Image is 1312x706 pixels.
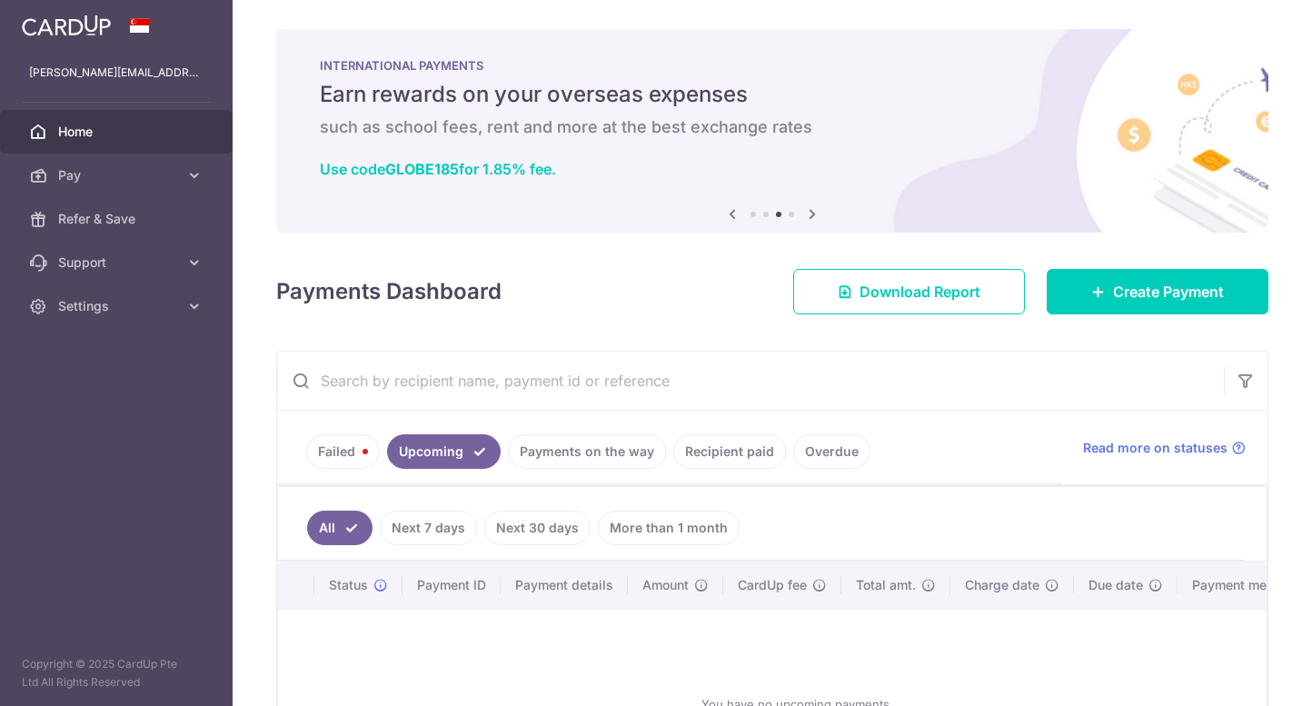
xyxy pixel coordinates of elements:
a: Payments on the way [508,434,666,469]
span: Status [329,576,368,594]
a: Create Payment [1047,269,1268,314]
h4: Payments Dashboard [276,275,502,308]
a: All [307,511,373,545]
a: Next 7 days [380,511,477,545]
span: Due date [1088,576,1143,594]
span: Refer & Save [58,210,178,228]
span: Download Report [860,281,980,303]
span: Charge date [965,576,1039,594]
a: Overdue [793,434,870,469]
span: Read more on statuses [1083,439,1228,457]
a: More than 1 month [598,511,740,545]
span: Create Payment [1113,281,1224,303]
span: Settings [58,297,178,315]
a: Recipient paid [673,434,786,469]
p: INTERNATIONAL PAYMENTS [320,58,1225,73]
b: GLOBE185 [385,160,459,178]
input: Search by recipient name, payment id or reference [277,352,1224,410]
iframe: Opens a widget where you can find more information [1195,651,1294,697]
a: Failed [306,434,380,469]
span: Amount [642,576,689,594]
a: Use codeGLOBE185for 1.85% fee. [320,160,556,178]
th: Payment details [501,562,628,609]
h6: such as school fees, rent and more at the best exchange rates [320,116,1225,138]
h5: Earn rewards on your overseas expenses [320,80,1225,109]
span: Pay [58,166,178,184]
a: Download Report [793,269,1025,314]
span: CardUp fee [738,576,807,594]
span: Home [58,123,178,141]
p: [PERSON_NAME][EMAIL_ADDRESS][DOMAIN_NAME] [29,64,204,82]
a: Read more on statuses [1083,439,1246,457]
span: Support [58,254,178,272]
a: Upcoming [387,434,501,469]
span: Total amt. [856,576,916,594]
img: International Payment Banner [276,29,1268,233]
img: CardUp [22,15,111,36]
th: Payment ID [403,562,501,609]
a: Next 30 days [484,511,591,545]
